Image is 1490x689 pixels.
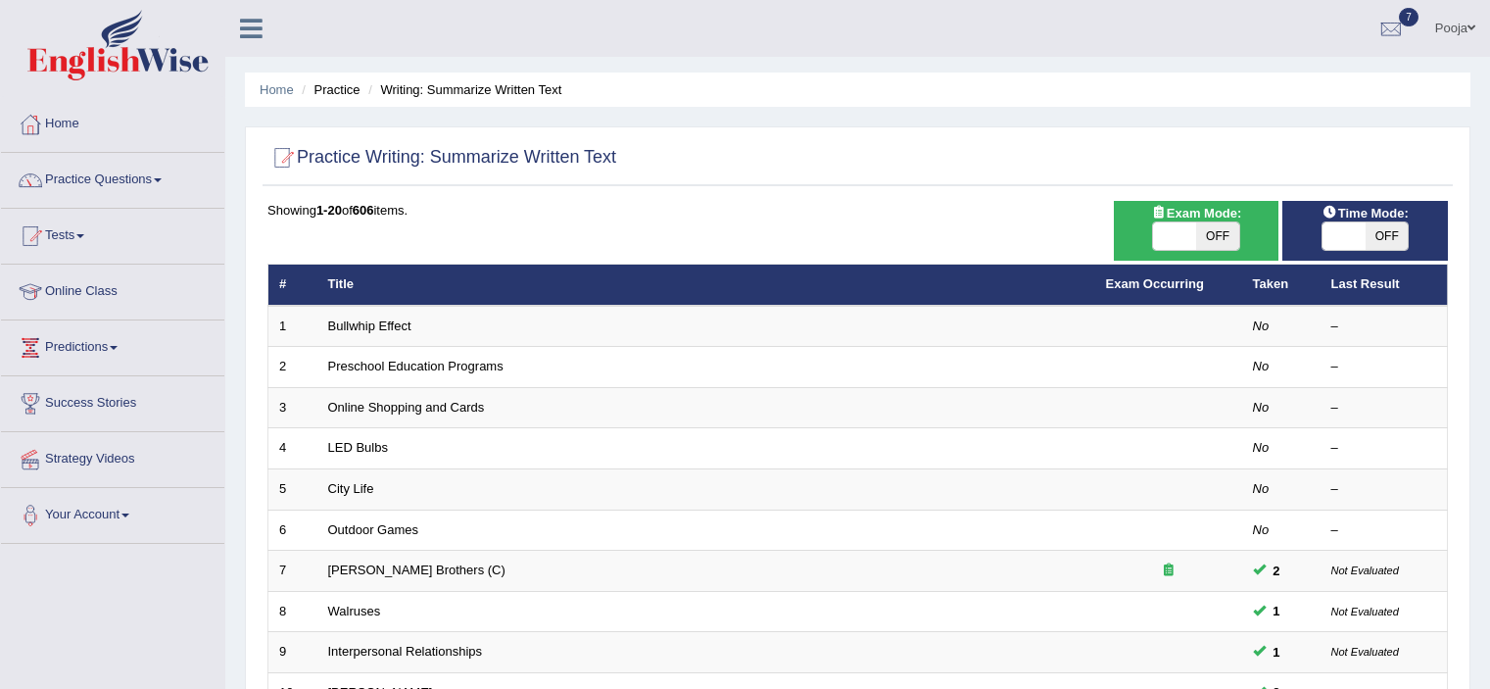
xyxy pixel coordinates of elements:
div: – [1331,358,1437,376]
a: Strategy Videos [1,432,224,481]
div: – [1331,480,1437,499]
a: Home [260,82,294,97]
h2: Practice Writing: Summarize Written Text [267,143,616,172]
li: Practice [297,80,360,99]
a: Online Shopping and Cards [328,400,485,415]
th: Last Result [1321,265,1448,306]
span: Exam Mode: [1143,203,1249,223]
span: OFF [1366,222,1409,250]
a: Interpersonal Relationships [328,644,483,659]
a: Outdoor Games [328,522,419,537]
th: # [268,265,317,306]
em: No [1253,359,1270,373]
a: Online Class [1,265,224,314]
td: 8 [268,591,317,632]
td: 7 [268,551,317,592]
td: 9 [268,632,317,673]
span: Time Mode: [1315,203,1417,223]
span: 7 [1399,8,1418,26]
a: Home [1,97,224,146]
b: 1-20 [316,203,342,218]
em: No [1253,481,1270,496]
a: Exam Occurring [1106,276,1204,291]
em: No [1253,400,1270,415]
small: Not Evaluated [1331,646,1399,658]
a: LED Bulbs [328,440,388,455]
a: Preschool Education Programs [328,359,504,373]
a: Your Account [1,488,224,537]
span: You can still take this question [1266,642,1288,663]
small: Not Evaluated [1331,606,1399,617]
em: No [1253,522,1270,537]
div: – [1331,399,1437,418]
td: 6 [268,510,317,551]
th: Title [317,265,1095,306]
em: No [1253,319,1270,333]
td: 3 [268,387,317,428]
a: City Life [328,481,374,496]
td: 2 [268,347,317,388]
b: 606 [353,203,374,218]
a: Predictions [1,320,224,369]
a: Success Stories [1,376,224,425]
div: – [1331,439,1437,458]
small: Not Evaluated [1331,565,1399,576]
td: 5 [268,469,317,511]
span: You can still take this question [1266,561,1288,581]
div: – [1331,521,1437,540]
a: Bullwhip Effect [328,319,411,333]
a: [PERSON_NAME] Brothers (C) [328,563,505,577]
td: 4 [268,428,317,469]
a: Walruses [328,604,381,618]
th: Taken [1242,265,1321,306]
li: Writing: Summarize Written Text [363,80,561,99]
span: You can still take this question [1266,601,1288,621]
td: 1 [268,306,317,347]
div: Showing of items. [267,201,1448,220]
div: – [1331,318,1437,336]
em: No [1253,440,1270,455]
a: Tests [1,209,224,258]
div: Show exams occurring in exams [1114,201,1279,261]
span: OFF [1196,222,1239,250]
a: Practice Questions [1,153,224,202]
div: Exam occurring question [1106,562,1231,580]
